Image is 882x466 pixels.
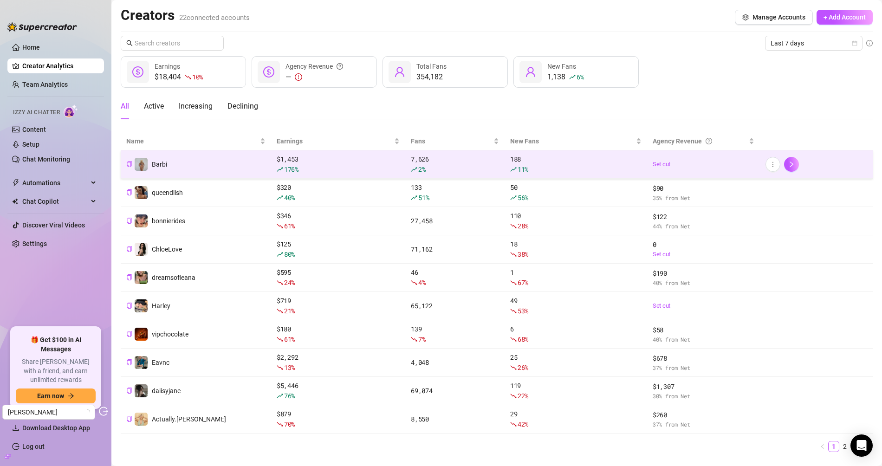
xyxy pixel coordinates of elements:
span: Izzy AI Chatter [13,108,60,117]
span: setting [742,14,749,20]
span: fall [277,223,283,229]
span: copy [126,416,132,422]
span: copy [126,246,132,252]
span: info-circle [866,40,873,46]
a: Set cut [653,160,754,169]
img: AI Chatter [64,104,78,118]
li: 1 [828,441,839,452]
span: 38 % [518,250,528,259]
span: 56 % [518,193,528,202]
div: 188 [510,154,642,175]
button: Manage Accounts [735,10,813,25]
span: copy [126,274,132,280]
div: 4,048 [411,357,499,368]
span: more [770,161,776,168]
span: ChloeLove [152,246,182,253]
span: Manage Accounts [752,13,805,21]
th: Name [121,132,271,150]
span: fall [510,223,517,229]
span: dollar-circle [263,66,274,78]
span: $ 90 [653,183,754,194]
span: 13 % [284,363,295,372]
button: right [784,157,799,172]
div: 8,550 [411,414,499,424]
span: Barbi [152,161,167,168]
button: Copy Creator ID [126,359,132,366]
div: 1,138 [547,71,584,83]
span: Automations [22,175,88,190]
span: 51 % [418,193,429,202]
span: rise [510,166,517,173]
span: Actually.[PERSON_NAME] [152,415,226,423]
div: 1 [510,267,642,288]
span: rise [411,194,417,201]
span: Last 7 days [771,36,857,50]
span: $ 260 [653,410,754,420]
span: copy [126,388,132,394]
span: Total Fans [416,63,447,70]
span: left [820,444,825,449]
a: Creator Analytics [22,58,97,73]
span: 35 % from Net [653,194,754,202]
span: 61 % [284,335,295,343]
span: 6 % [577,72,584,81]
button: Copy Creator ID [126,415,132,422]
div: 18 [510,239,642,259]
span: 24 % [284,278,295,287]
span: bonnierides [152,217,185,225]
span: fall [510,308,517,314]
div: $ 2,292 [277,352,400,373]
span: user [525,66,536,78]
span: fall [510,279,517,286]
span: 40 % from Net [653,335,754,344]
span: 40 % [284,193,295,202]
span: copy [126,189,132,195]
span: queendlish [152,189,183,196]
button: left [817,441,828,452]
a: Set cut [653,301,754,311]
span: Chat Copilot [22,194,88,209]
img: Eavnc [135,356,148,369]
div: 46 [411,267,499,288]
img: vipchocolate [135,328,148,341]
span: question-circle [706,136,712,146]
img: Barbi [135,158,148,171]
span: 68 % [518,335,528,343]
span: 7 % [418,335,425,343]
li: Previous Page [817,441,828,452]
a: Setup [22,141,39,148]
a: 1 [829,441,839,452]
span: fall [277,308,283,314]
span: vipchocolate [152,330,188,338]
th: Earnings [271,132,405,150]
span: copy [126,161,132,167]
div: $ 125 [277,239,400,259]
div: $ 879 [277,409,400,429]
div: Active [144,101,164,112]
img: bonnierides [135,214,148,227]
a: Settings [22,240,47,247]
span: 4 % [418,278,425,287]
span: 80 % [284,250,295,259]
a: Set cut [653,250,754,259]
a: Content [22,126,46,133]
img: Actually.Maria [135,413,148,426]
span: dreamsofleana [152,274,195,281]
div: 71,162 [411,244,499,254]
div: Agency Revenue [285,61,343,71]
div: 6 [510,324,642,344]
span: fall [277,336,283,343]
img: daiisyjane [135,384,148,397]
div: 69,074 [411,386,499,396]
span: 10 % [192,72,203,81]
div: 25 [510,352,642,373]
button: Copy Creator ID [126,330,132,337]
span: 26 % [518,363,528,372]
li: 2 [839,441,850,452]
span: New Fans [547,63,576,70]
span: fall [510,421,517,427]
button: Copy Creator ID [126,217,132,224]
img: dreamsofleana [135,271,148,284]
span: 176 % [284,165,298,174]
